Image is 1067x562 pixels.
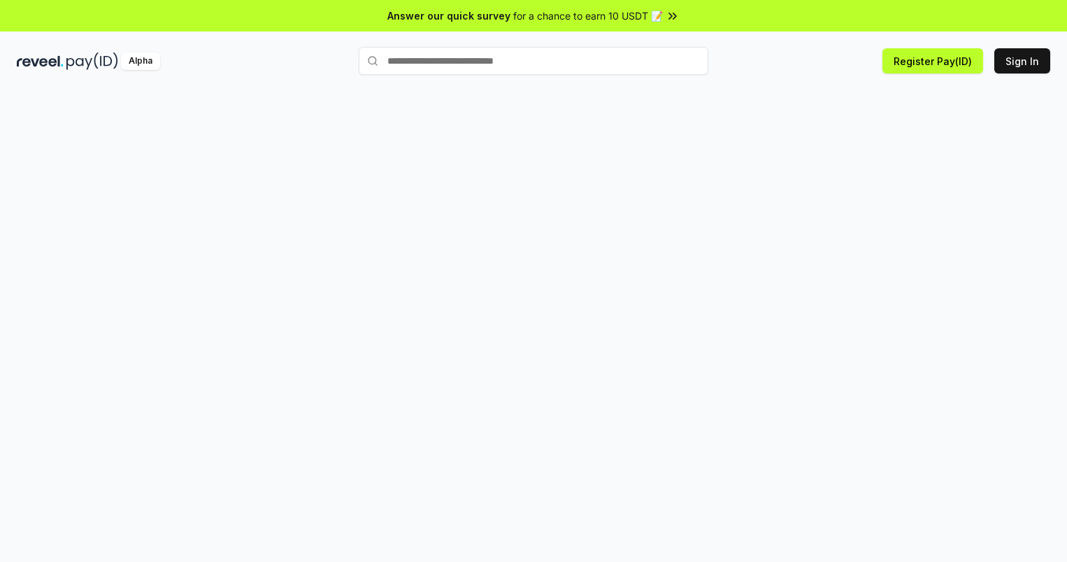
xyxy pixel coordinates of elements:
[17,52,64,70] img: reveel_dark
[882,48,983,73] button: Register Pay(ID)
[66,52,118,70] img: pay_id
[994,48,1050,73] button: Sign In
[121,52,160,70] div: Alpha
[513,8,663,23] span: for a chance to earn 10 USDT 📝
[387,8,510,23] span: Answer our quick survey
